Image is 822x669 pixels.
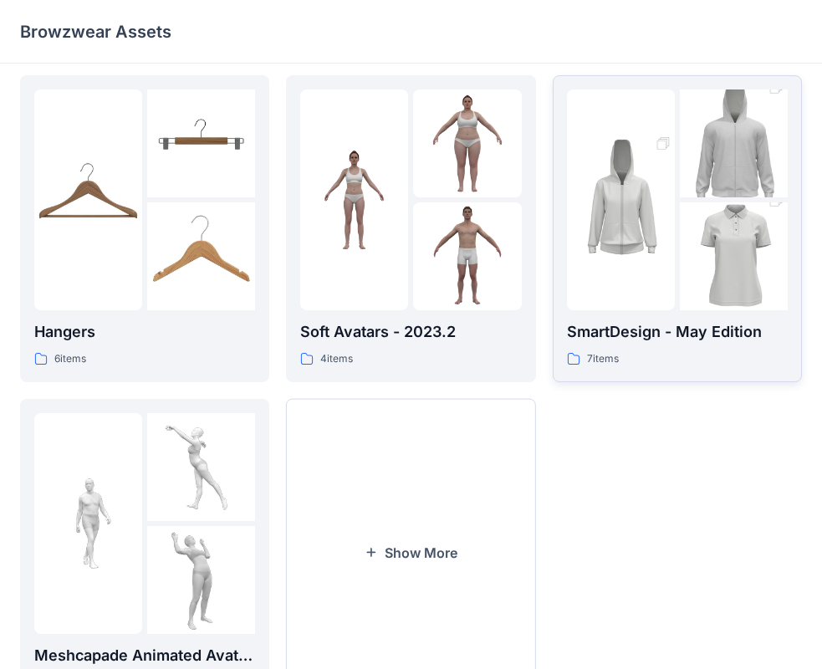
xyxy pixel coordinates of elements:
p: 4 items [320,350,353,368]
img: folder 1 [300,146,408,253]
img: folder 2 [147,89,255,197]
img: folder 1 [567,119,675,281]
img: folder 2 [680,63,788,225]
p: 6 items [54,350,86,368]
p: Hangers [34,320,255,344]
a: folder 1folder 2folder 3SmartDesign - May Edition7items [553,75,802,382]
p: SmartDesign - May Edition [567,320,788,344]
img: folder 2 [147,413,255,521]
img: folder 3 [680,176,788,338]
a: folder 1folder 2folder 3Soft Avatars - 2023.24items [286,75,535,382]
img: folder 1 [34,146,142,253]
img: folder 3 [147,526,255,634]
p: Browzwear Assets [20,20,171,43]
p: 7 items [587,350,619,368]
img: folder 3 [147,202,255,310]
a: folder 1folder 2folder 3Hangers6items [20,75,269,382]
img: folder 3 [413,202,521,310]
img: folder 1 [34,469,142,577]
img: folder 2 [413,89,521,197]
p: Soft Avatars - 2023.2 [300,320,521,344]
p: Meshcapade Animated Avatars [34,644,255,667]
